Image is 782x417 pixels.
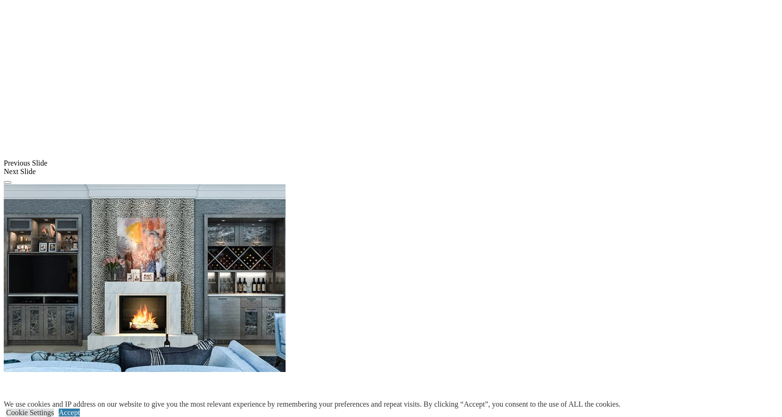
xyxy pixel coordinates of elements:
[4,400,620,409] div: We use cookies and IP address on our website to give you the most relevant experience by remember...
[4,181,11,184] button: Click here to pause slide show
[4,159,778,167] div: Previous Slide
[4,184,286,372] img: Banner for mobile view
[4,167,778,176] div: Next Slide
[59,409,80,417] a: Accept
[6,409,54,417] a: Cookie Settings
